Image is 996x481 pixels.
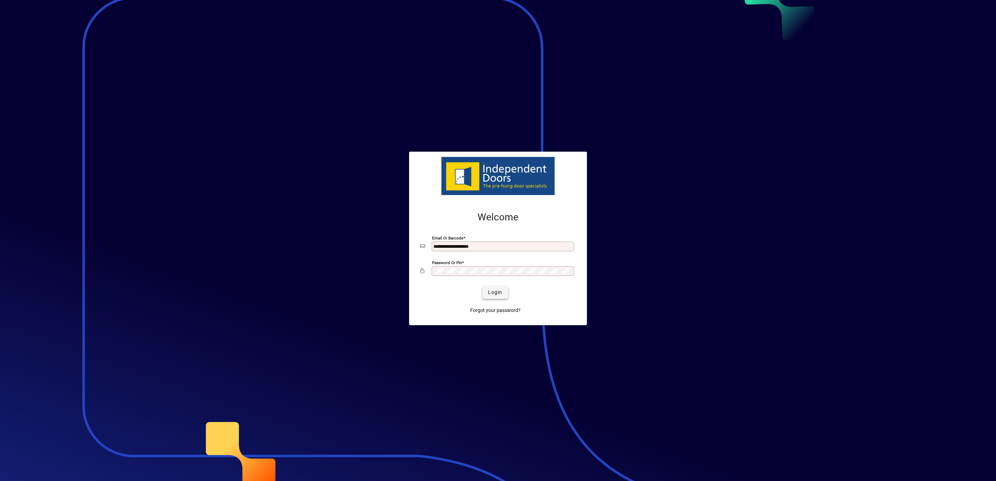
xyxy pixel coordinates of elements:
mat-label: Password or Pin [432,260,462,265]
h2: Welcome [420,211,576,223]
button: Login [482,286,508,299]
a: Forgot your password? [467,304,523,317]
span: Forgot your password? [470,307,521,314]
mat-label: Email or Barcode [432,235,463,240]
span: Login [488,289,502,296]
